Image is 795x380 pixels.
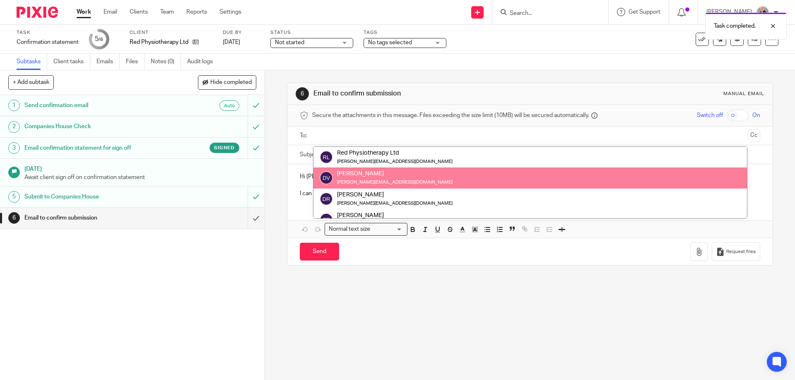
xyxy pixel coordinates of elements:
[697,111,723,119] span: Switch off
[368,40,412,45] span: No tags selected
[24,99,168,112] h1: Send confirmation email
[219,8,241,16] a: Settings
[300,189,760,198] p: I can now confirm that the Confirmation Statement for Red Physiotherapy Ltd has been successfully...
[320,171,333,184] img: svg%3E
[17,29,79,36] label: Task
[337,211,453,220] div: [PERSON_NAME]
[325,223,407,236] div: Search for option
[95,34,103,44] div: 5
[8,121,20,133] div: 2
[752,111,760,119] span: On
[300,243,339,261] input: Send
[275,40,304,45] span: Not started
[723,91,764,97] div: Manual email
[300,131,309,140] label: To:
[24,142,168,154] h1: Email confirmation statement for sign off
[17,38,79,46] div: Confirmation statement
[327,225,372,234] span: Normal text size
[726,249,756,255] span: Request files
[300,172,760,181] p: Hi [PERSON_NAME]
[756,6,769,19] img: IMG_8745-0021-copy.jpg
[337,170,453,178] div: [PERSON_NAME]
[8,212,20,224] div: 6
[104,8,117,16] a: Email
[160,8,174,16] a: Team
[337,190,453,198] div: [PERSON_NAME]
[214,144,235,151] span: Signed
[198,75,256,89] button: Hide completed
[77,8,91,16] a: Work
[712,242,760,261] button: Request files
[270,29,353,36] label: Status
[337,201,453,206] small: [PERSON_NAME][EMAIL_ADDRESS][DOMAIN_NAME]
[337,180,453,184] small: [PERSON_NAME][EMAIL_ADDRESS][DOMAIN_NAME]
[296,87,309,100] div: 6
[219,100,239,111] div: Auto
[151,54,181,70] a: Notes (0)
[373,225,402,234] input: Search for option
[17,54,47,70] a: Subtasks
[130,29,212,36] label: Client
[96,54,120,70] a: Emails
[24,163,256,173] h1: [DATE]
[223,39,240,45] span: [DATE]
[186,8,207,16] a: Reports
[8,142,20,154] div: 3
[300,151,321,159] label: Subject:
[24,212,168,224] h1: Email to confirm submission
[130,38,188,46] p: Red Physiotherapy Ltd
[223,29,260,36] label: Due by
[748,129,760,142] button: Cc
[714,22,756,30] p: Task completed.
[24,120,168,133] h1: Companies House Check
[187,54,219,70] a: Audit logs
[99,37,103,42] small: /6
[337,149,453,157] div: Red Physiotherapy Ltd
[364,29,446,36] label: Tags
[210,79,252,86] span: Hide completed
[320,192,333,206] img: svg%3E
[130,8,148,16] a: Clients
[126,54,145,70] a: Files
[24,191,168,203] h1: Submit to Companies House
[320,151,333,164] img: svg%3E
[8,75,54,89] button: + Add subtask
[8,100,20,111] div: 1
[53,54,90,70] a: Client tasks
[313,89,548,98] h1: Email to confirm submission
[312,111,589,119] span: Secure the attachments in this message. Files exceeding the size limit (10MB) will be secured aut...
[337,159,453,164] small: [PERSON_NAME][EMAIL_ADDRESS][DOMAIN_NAME]
[24,173,256,182] p: Await client sign off on confirmation statement
[320,213,333,226] img: svg%3E
[17,7,58,18] img: Pixie
[8,191,20,203] div: 5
